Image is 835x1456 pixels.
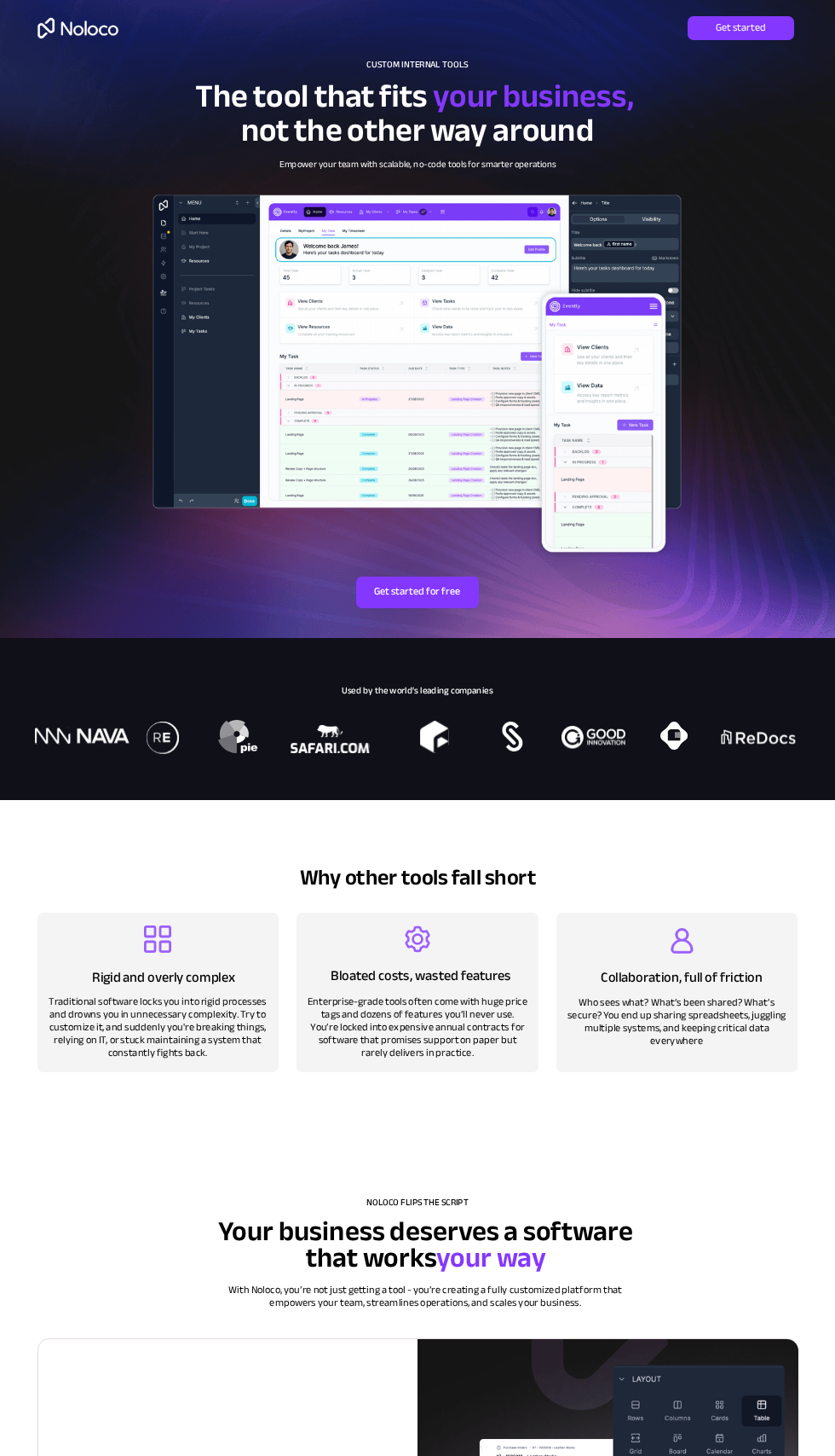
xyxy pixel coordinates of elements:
span: Why other tools fall short [299,856,536,897]
span: NOLOCO FLIPS THE SCRIPT [366,1194,469,1211]
span: CUSTOM INTERNAL TOOLS [366,55,468,73]
span: Rigid and overly complex [92,964,235,990]
span: Get started for free [356,586,479,599]
span: Bloated costs, wasted features [331,963,511,989]
span: Get started [688,22,794,35]
span: Empower your team with scalable, no-code tools for smarter operations [279,155,556,172]
span: way [497,1232,546,1284]
span: Your business deserves a software that works [218,1205,633,1284]
span: Traditional software locks you into rigid processes and drowns you in unnecessary complexity. Try... [49,992,266,1062]
span: Used by the world's leading companies [342,682,493,699]
span: not the other way around [241,100,594,160]
span: your business, [433,67,634,127]
a: Get started [688,16,794,39]
span: y [436,1232,450,1284]
span: Collaboration, full of friction [602,964,763,990]
span: The tool that fits [195,67,428,127]
a: Get started for free [356,577,479,607]
span: Who sees what? What’s been shared? What’s secure? You end up sharing spreadsheets, juggling multi... [567,993,786,1050]
span: our [450,1232,492,1284]
span: Enterprise-grade tools often come with huge price tags and dozens of features you’ll never use. Y... [308,992,527,1062]
span: With Noloco, you’re not just getting a tool - you’re creating a fully customized platform that em... [228,1280,622,1312]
